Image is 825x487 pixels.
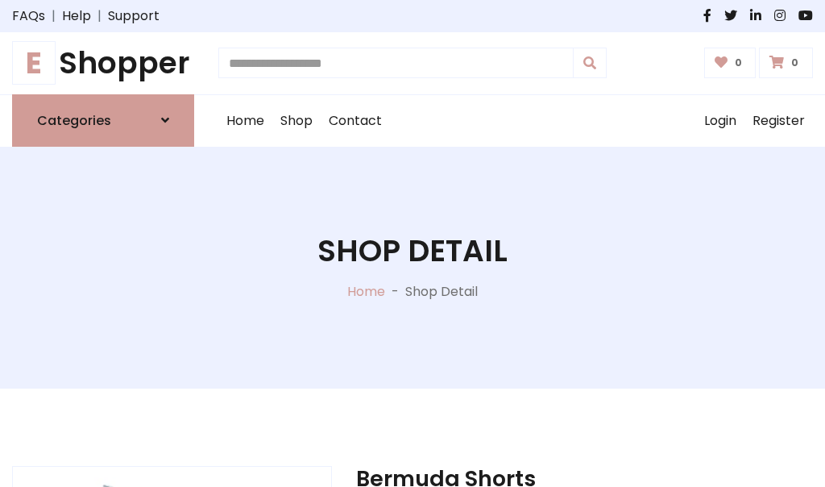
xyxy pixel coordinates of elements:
h1: Shop Detail [317,233,508,269]
a: EShopper [12,45,194,81]
p: - [385,282,405,302]
span: 0 [731,56,746,70]
p: Shop Detail [405,282,478,302]
a: Contact [321,95,390,147]
a: Help [62,6,91,26]
a: Shop [272,95,321,147]
a: Categories [12,94,194,147]
a: Support [108,6,160,26]
a: FAQs [12,6,45,26]
a: Home [218,95,272,147]
h1: Shopper [12,45,194,81]
span: | [91,6,108,26]
a: 0 [704,48,757,78]
span: E [12,41,56,85]
a: 0 [759,48,813,78]
span: | [45,6,62,26]
span: 0 [787,56,802,70]
a: Register [744,95,813,147]
h6: Categories [37,113,111,128]
a: Login [696,95,744,147]
a: Home [347,282,385,301]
